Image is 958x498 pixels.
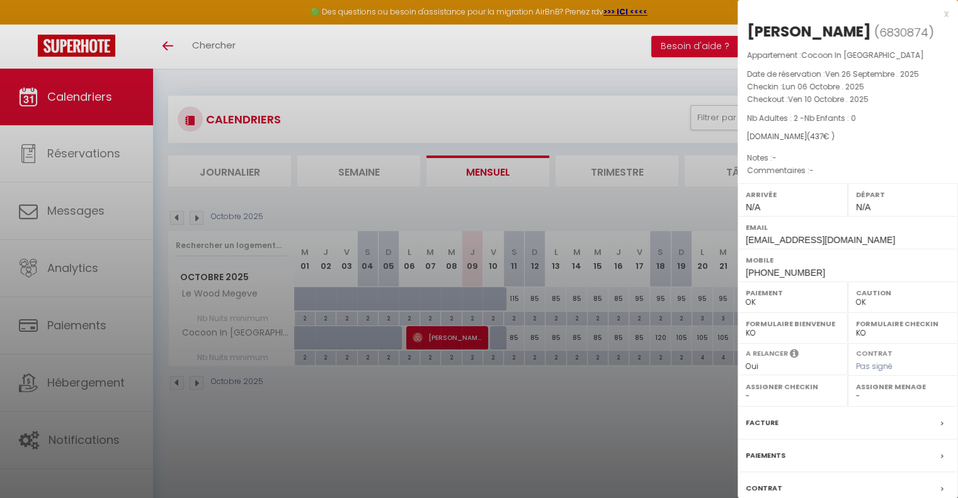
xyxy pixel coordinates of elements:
[856,317,950,330] label: Formulaire Checkin
[782,81,864,92] span: Lun 06 Octobre . 2025
[747,164,949,177] p: Commentaires :
[747,152,949,164] p: Notes :
[746,235,895,245] span: [EMAIL_ADDRESS][DOMAIN_NAME]
[747,131,949,143] div: [DOMAIN_NAME]
[746,286,840,299] label: Paiement
[879,25,928,40] span: 6830874
[746,380,840,393] label: Assigner Checkin
[804,113,856,123] span: Nb Enfants : 0
[746,268,825,278] span: [PHONE_NUMBER]
[807,131,835,142] span: ( € )
[747,21,871,42] div: [PERSON_NAME]
[747,81,949,93] p: Checkin :
[856,361,892,371] span: Pas signé
[790,348,799,362] i: Sélectionner OUI si vous souhaiter envoyer les séquences de messages post-checkout
[856,286,950,299] label: Caution
[746,317,840,330] label: Formulaire Bienvenue
[856,348,892,356] label: Contrat
[738,6,949,21] div: x
[747,93,949,106] p: Checkout :
[746,254,950,266] label: Mobile
[801,50,924,60] span: Cocoon In [GEOGRAPHIC_DATA]
[772,152,777,163] span: -
[746,416,778,429] label: Facture
[809,165,814,176] span: -
[810,131,823,142] span: 437
[746,221,950,234] label: Email
[746,449,785,462] label: Paiements
[747,49,949,62] p: Appartement :
[788,94,869,105] span: Ven 10 Octobre . 2025
[874,23,934,41] span: ( )
[746,188,840,201] label: Arrivée
[746,202,760,212] span: N/A
[747,68,949,81] p: Date de réservation :
[856,202,870,212] span: N/A
[856,380,950,393] label: Assigner Menage
[747,113,856,123] span: Nb Adultes : 2 -
[746,348,788,359] label: A relancer
[825,69,919,79] span: Ven 26 Septembre . 2025
[746,482,782,495] label: Contrat
[856,188,950,201] label: Départ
